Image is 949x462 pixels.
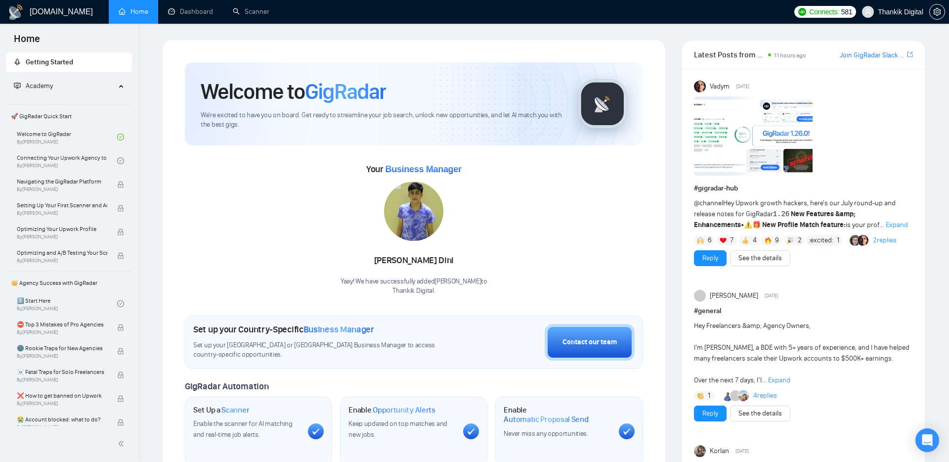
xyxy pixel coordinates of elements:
[694,81,706,92] img: Vadym
[117,157,124,164] span: check-circle
[753,235,757,245] span: 4
[117,371,124,378] span: lock
[17,353,107,359] span: By [PERSON_NAME]
[752,221,761,229] span: 🎁
[873,235,897,245] a: 2replies
[744,221,752,229] span: ⚠️
[17,424,107,430] span: By [PERSON_NAME]
[775,235,779,245] span: 9
[504,405,610,424] h1: Enable
[738,390,749,401] img: Joaquin Arcardini
[193,324,374,335] h1: Set up your Country-Specific
[17,343,107,353] span: 🌚 Rookie Traps for New Agencies
[117,252,124,259] span: lock
[193,405,249,415] h1: Set Up a
[753,391,777,401] a: 4replies
[17,126,117,148] a: Welcome to GigRadarBy[PERSON_NAME]
[117,419,124,426] span: lock
[17,401,107,407] span: By [PERSON_NAME]
[710,81,730,92] span: Vadym
[14,82,21,89] span: fund-projection-screen
[348,405,435,415] h1: Enable
[341,277,487,296] div: Yaay! We have successfully added [PERSON_NAME] to
[864,8,871,15] span: user
[730,235,733,245] span: 7
[303,324,374,335] span: Business Manager
[118,439,128,449] span: double-left
[694,445,706,457] img: Korlan
[697,392,704,399] img: 👏
[720,237,727,244] img: ❤️
[708,391,710,401] span: 1
[708,235,712,245] span: 6
[117,395,124,402] span: lock
[117,134,124,140] span: check-circle
[798,8,806,16] img: upwork-logo.png
[341,252,487,269] div: [PERSON_NAME] Dini
[694,250,727,266] button: Reply
[7,273,131,293] span: 👑 Agency Success with GigRadar
[373,405,435,415] span: Opportunity Alerts
[117,205,124,212] span: lock
[17,320,107,329] span: ⛔ Top 3 Mistakes of Pro Agencies
[702,408,718,419] a: Reply
[385,164,461,174] span: Business Manager
[736,82,749,91] span: [DATE]
[17,186,107,192] span: By [PERSON_NAME]
[702,253,718,264] a: Reply
[694,48,766,61] span: Latest Posts from the GigRadar Community
[697,237,704,244] img: 🙌
[840,50,905,61] a: Join GigRadar Slack Community
[168,7,213,16] a: dashboardDashboard
[710,290,758,301] span: [PERSON_NAME]
[694,199,896,229] span: Hey Upwork growth hackers, here's our July round-up and release notes for GigRadar • is your prof...
[117,181,124,188] span: lock
[6,32,48,52] span: Home
[694,406,727,421] button: Reply
[774,52,806,59] span: 11 hours ago
[17,248,107,258] span: Optimizing and A/B Testing Your Scanner for Better Results
[562,337,617,348] div: Contact our team
[837,235,839,245] span: 1
[915,428,939,452] div: Open Intercom Messenger
[735,447,749,456] span: [DATE]
[504,415,588,424] span: Automatic Proposal Send
[765,237,772,244] img: 🔥
[17,367,107,377] span: ☠️ Fatal Traps for Solo Freelancers
[742,237,749,244] img: 👍
[17,234,107,240] span: By [PERSON_NAME]
[809,235,833,246] span: :excited:
[6,52,132,72] li: Getting Started
[341,286,487,296] p: Thankik Digital .
[233,7,269,16] a: searchScanner
[14,58,21,65] span: rocket
[694,322,909,384] span: Hey Freelancers &amp; Agency Owners, I’m [PERSON_NAME], a BDE with 5+ years of experience, and I ...
[738,253,782,264] a: See the details
[384,182,443,241] img: 1700136780251-IMG-20231106-WA0046.jpg
[17,293,117,315] a: 1️⃣ Start HereBy[PERSON_NAME]
[504,429,588,438] span: Never miss any opportunities.
[193,419,293,439] span: Enable the scanner for AI matching and real-time job alerts.
[117,229,124,235] span: lock
[773,210,790,218] code: 1.26
[841,6,852,17] span: 581
[710,446,729,457] span: Korlan
[907,50,913,58] span: export
[117,324,124,331] span: lock
[809,6,839,17] span: Connects:
[17,258,107,264] span: By [PERSON_NAME]
[765,291,778,300] span: [DATE]
[119,7,148,16] a: homeHome
[850,235,861,246] img: Alex B
[762,221,846,229] strong: New Profile Match feature:
[201,78,386,105] h1: Welcome to
[348,419,447,439] span: Keep updated on top matches and new jobs.
[768,376,790,384] span: Expand
[14,82,53,90] span: Academy
[694,306,913,317] h1: # general
[7,106,131,126] span: 🚀 GigRadar Quick Start
[17,177,107,186] span: Navigating the GigRadar Platform
[17,210,107,216] span: By [PERSON_NAME]
[117,348,124,355] span: lock
[886,221,908,229] span: Expand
